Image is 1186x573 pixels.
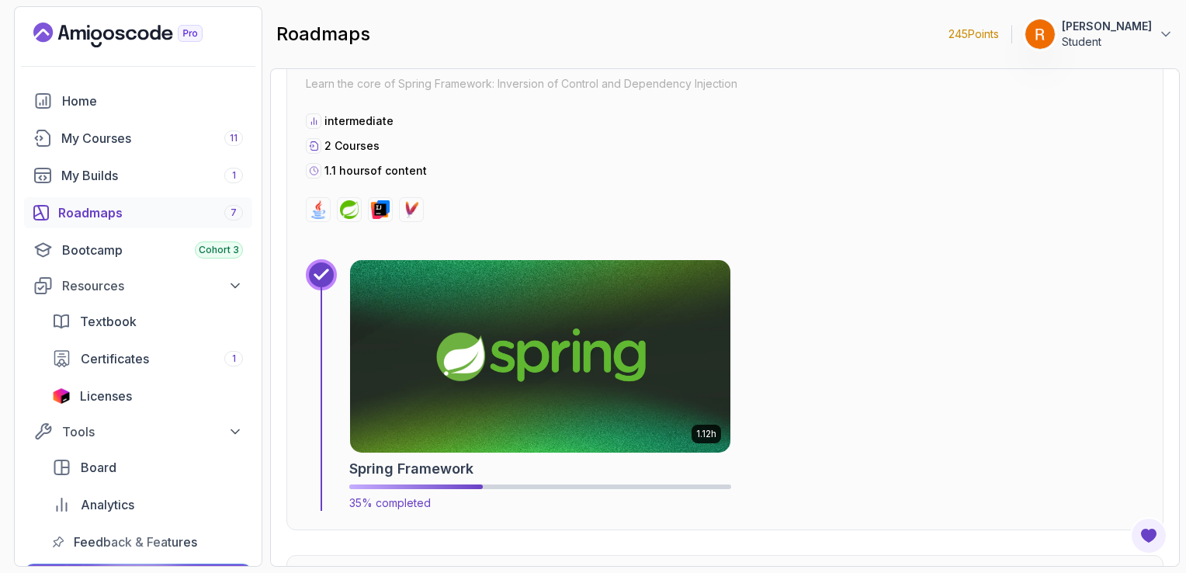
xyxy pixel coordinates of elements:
[324,139,380,152] span: 2 Courses
[1062,19,1152,34] p: [PERSON_NAME]
[199,244,239,256] span: Cohort 3
[62,276,243,295] div: Resources
[43,452,252,483] a: board
[340,200,359,219] img: spring logo
[24,123,252,154] a: courses
[232,169,236,182] span: 1
[52,388,71,404] img: jetbrains icon
[231,207,237,219] span: 7
[24,234,252,266] a: bootcamp
[371,200,390,219] img: intellij logo
[948,26,999,42] p: 245 Points
[80,387,132,405] span: Licenses
[33,23,238,47] a: Landing page
[43,380,252,412] a: licenses
[61,129,243,148] div: My Courses
[696,428,716,440] p: 1.12h
[61,166,243,185] div: My Builds
[62,422,243,441] div: Tools
[309,200,328,219] img: java logo
[80,312,137,331] span: Textbook
[1025,19,1174,50] button: user profile image[PERSON_NAME]Student
[349,496,431,509] span: 35% completed
[74,533,197,551] span: Feedback & Features
[24,272,252,300] button: Resources
[230,132,238,144] span: 11
[43,526,252,557] a: feedback
[402,200,421,219] img: maven logo
[24,85,252,116] a: home
[306,73,1144,95] p: Learn the core of Spring Framework: Inversion of Control and Dependency Injection
[58,203,243,222] div: Roadmaps
[349,259,731,511] a: Spring Framework card1.12hSpring Framework35% completed
[62,92,243,110] div: Home
[24,197,252,228] a: roadmaps
[1062,34,1152,50] p: Student
[341,255,740,457] img: Spring Framework card
[62,241,243,259] div: Bootcamp
[349,458,473,480] h2: Spring Framework
[81,349,149,368] span: Certificates
[43,489,252,520] a: analytics
[43,343,252,374] a: certificates
[1025,19,1055,49] img: user profile image
[81,495,134,514] span: Analytics
[1130,517,1167,554] button: Open Feedback Button
[276,22,370,47] h2: roadmaps
[324,113,394,129] p: intermediate
[81,458,116,477] span: Board
[232,352,236,365] span: 1
[43,306,252,337] a: textbook
[24,418,252,446] button: Tools
[24,160,252,191] a: builds
[324,163,427,179] p: 1.1 hours of content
